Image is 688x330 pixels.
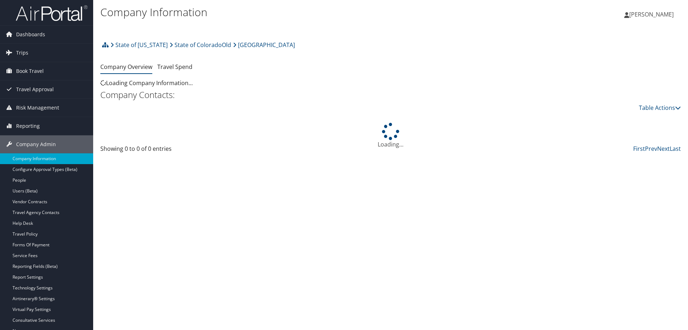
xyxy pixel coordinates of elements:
span: Company Admin [16,135,56,153]
span: [PERSON_NAME] [629,10,674,18]
span: Book Travel [16,62,44,80]
span: Dashboards [16,25,45,43]
span: Risk Management [16,99,59,117]
a: Next [657,145,670,153]
a: Table Actions [639,104,681,112]
div: Showing 0 to 0 of 0 entries [100,144,238,157]
a: Travel Spend [157,63,192,71]
a: Prev [645,145,657,153]
span: Trips [16,44,28,62]
span: Loading Company Information... [100,79,193,87]
h2: Company Contacts: [100,89,681,101]
a: State of [US_STATE] [110,38,168,52]
a: [GEOGRAPHIC_DATA] [233,38,295,52]
span: Reporting [16,117,40,135]
div: Loading... [100,123,681,149]
a: Company Overview [100,63,152,71]
a: State of ColoradoOld [169,38,231,52]
img: airportal-logo.png [16,5,87,22]
h1: Company Information [100,5,487,20]
a: [PERSON_NAME] [624,4,681,25]
a: First [633,145,645,153]
a: Last [670,145,681,153]
span: Travel Approval [16,80,54,98]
